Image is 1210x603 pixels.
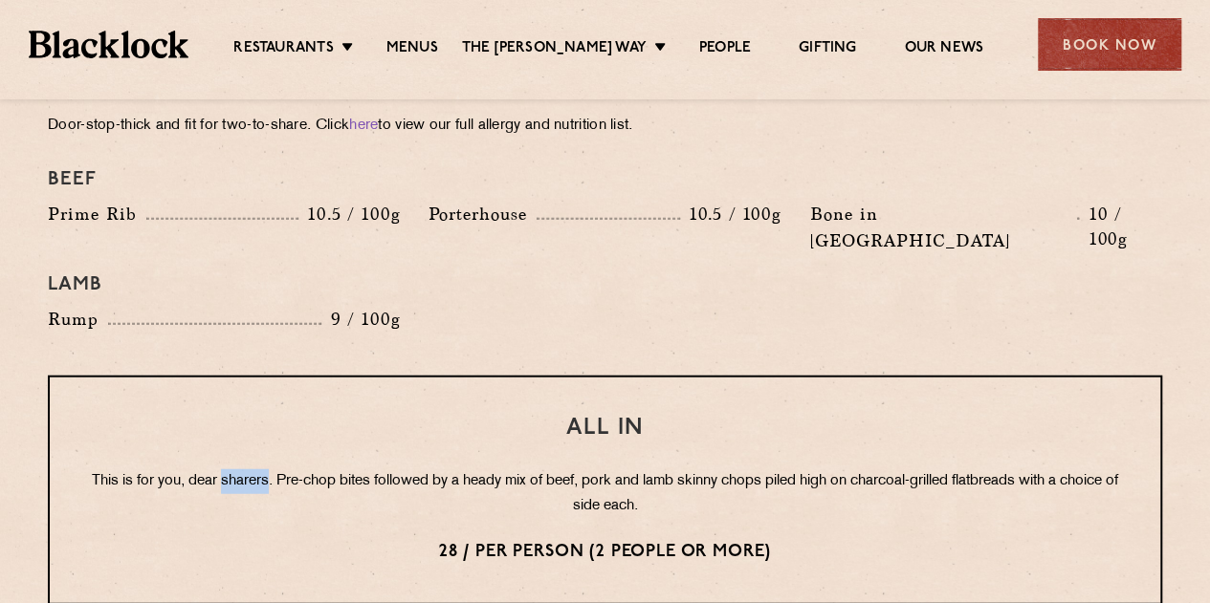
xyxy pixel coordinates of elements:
[88,469,1122,519] p: This is for you, dear sharers. Pre-chop bites followed by a heady mix of beef, pork and lamb skin...
[48,306,108,333] p: Rump
[321,307,401,332] p: 9 / 100g
[349,118,378,133] a: here
[386,39,438,60] a: Menus
[680,202,781,226] p: 10.5 / 100g
[1038,18,1181,71] div: Book Now
[29,31,188,57] img: BL_Textured_Logo-footer-cropped.svg
[799,39,856,60] a: Gifting
[904,39,983,60] a: Our News
[48,113,1162,140] p: Door-stop-thick and fit for two-to-share. Click to view our full allergy and nutrition list.
[48,273,1162,296] h4: Lamb
[233,39,333,60] a: Restaurants
[88,540,1122,565] p: 28 / per person (2 people or more)
[462,39,647,60] a: The [PERSON_NAME] Way
[48,168,1162,191] h4: Beef
[1079,202,1162,251] p: 10 / 100g
[48,201,146,227] p: Prime Rib
[88,416,1122,441] h3: All In
[699,39,751,60] a: People
[298,202,400,226] p: 10.5 / 100g
[810,201,1078,254] p: Bone in [GEOGRAPHIC_DATA]
[429,201,537,227] p: Porterhouse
